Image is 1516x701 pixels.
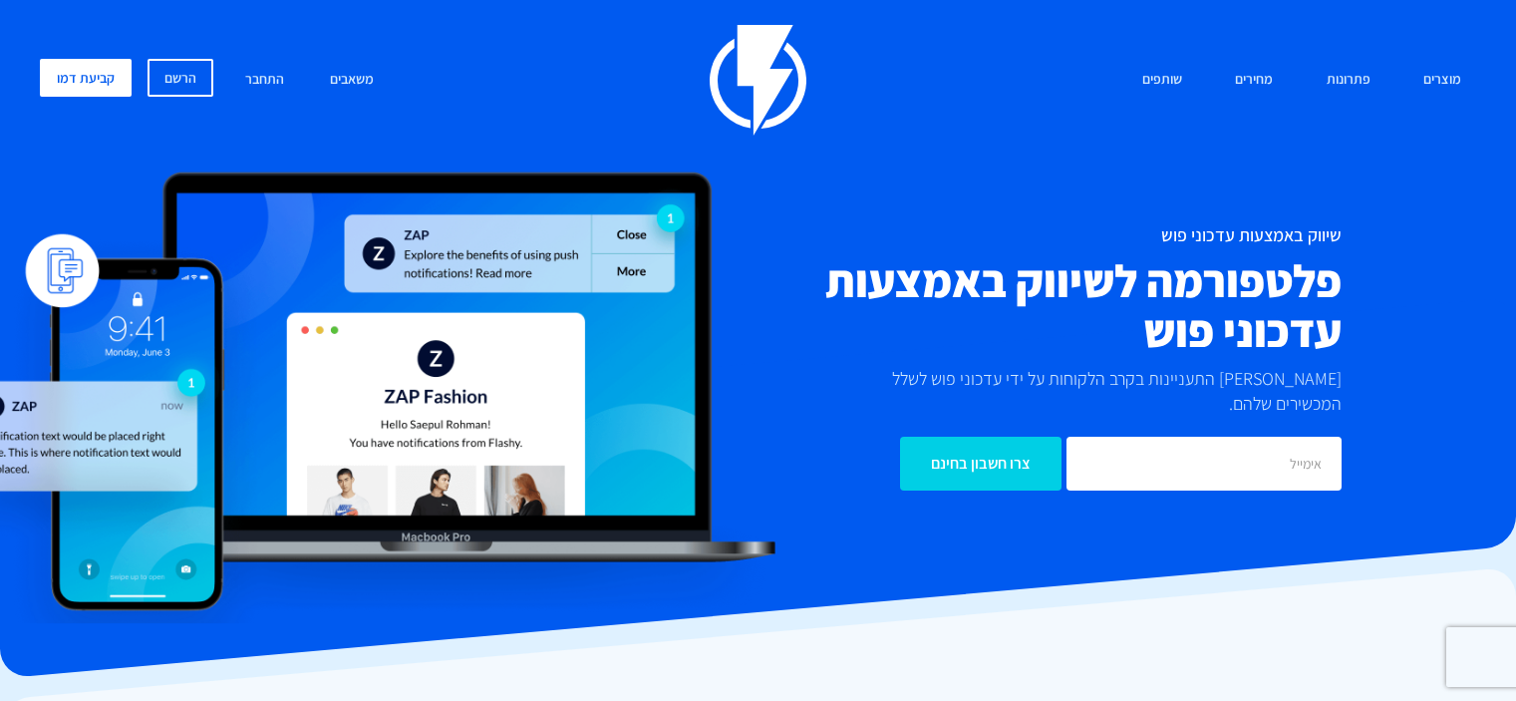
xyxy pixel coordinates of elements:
[1408,59,1476,102] a: מוצרים
[900,437,1061,491] input: צרו חשבון בחינם
[833,366,1342,417] p: [PERSON_NAME] התעניינות בקרב הלקוחות על ידי עדכוני פוש לשלל המכשירים שלהם.
[1220,59,1288,102] a: מחירים
[1127,59,1197,102] a: שותפים
[315,59,389,102] a: משאבים
[1066,437,1342,491] input: אימייל
[653,225,1342,245] h1: שיווק באמצעות עדכוני פוש
[653,255,1342,355] h2: פלטפורמה לשיווק באמצעות עדכוני פוש
[40,59,132,97] a: קביעת דמו
[148,59,213,97] a: הרשם
[1312,59,1385,102] a: פתרונות
[230,59,299,102] a: התחבר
